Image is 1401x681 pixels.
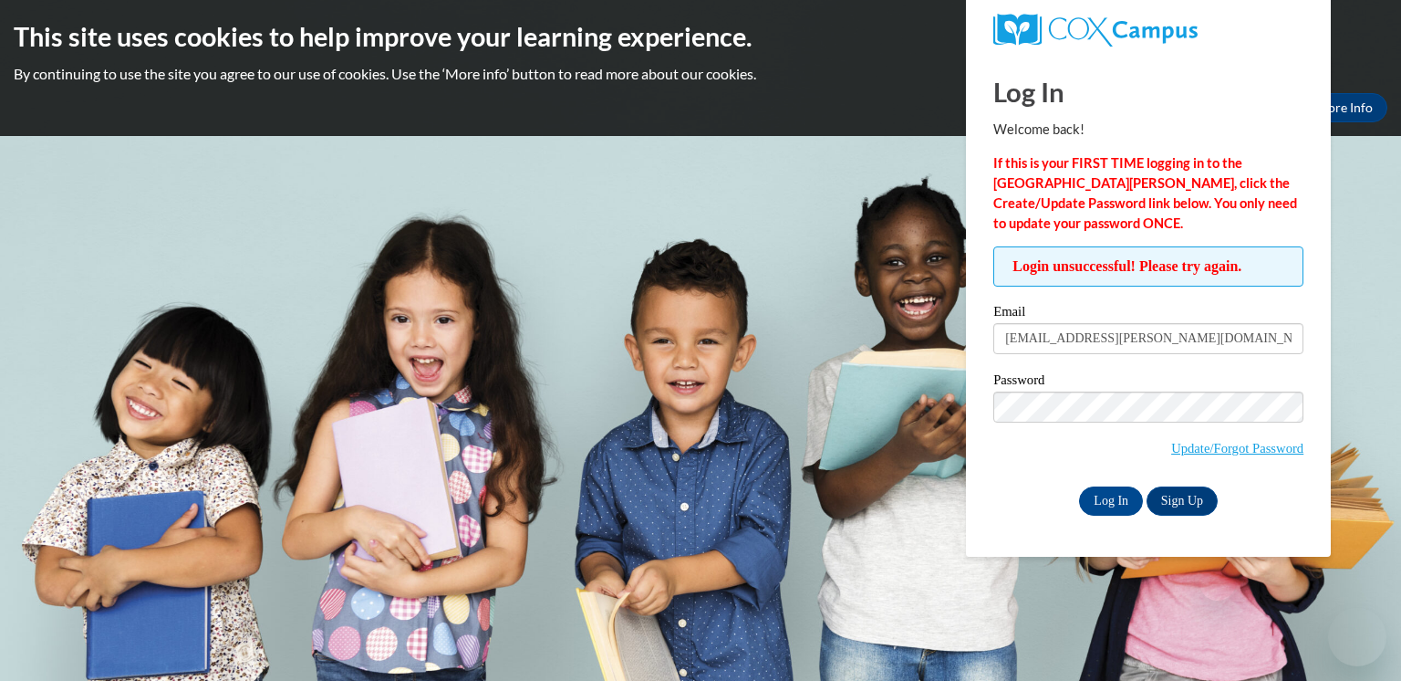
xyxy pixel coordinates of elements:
input: Log In [1079,487,1143,516]
p: Welcome back! [993,120,1303,140]
a: Sign Up [1147,487,1218,516]
iframe: Button to launch messaging window [1328,608,1386,666]
span: Login unsuccessful! Please try again. [993,246,1303,287]
a: COX Campus [993,14,1303,47]
strong: If this is your FIRST TIME logging in to the [GEOGRAPHIC_DATA][PERSON_NAME], click the Create/Upd... [993,155,1297,231]
h1: Log In [993,73,1303,110]
label: Password [993,373,1303,392]
label: Email [993,305,1303,323]
img: COX Campus [993,14,1198,47]
a: Update/Forgot Password [1171,441,1303,456]
iframe: Close message [1199,564,1236,601]
p: By continuing to use the site you agree to our use of cookies. Use the ‘More info’ button to read... [14,64,1387,84]
a: More Info [1302,93,1387,122]
h2: This site uses cookies to help improve your learning experience. [14,18,1387,55]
